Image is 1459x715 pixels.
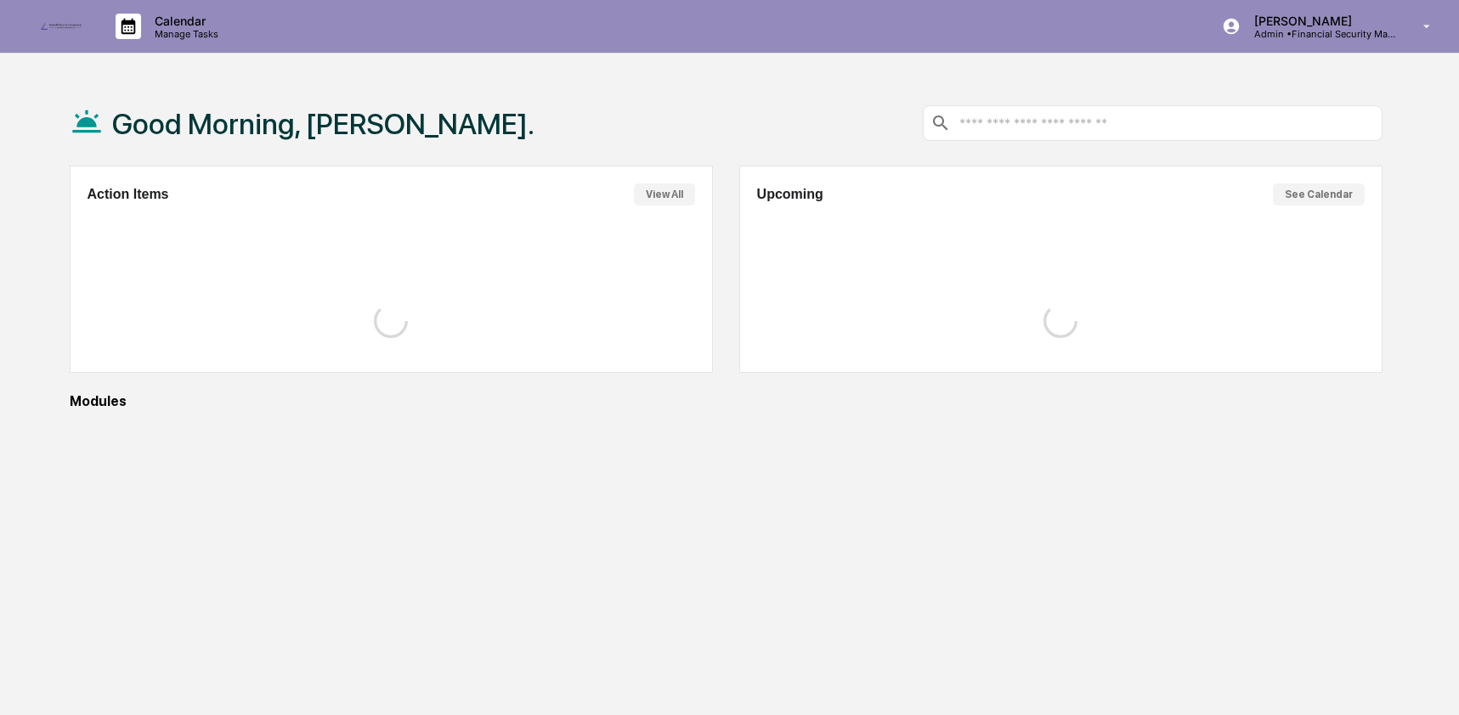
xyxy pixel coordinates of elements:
p: Admin • Financial Security Management [1241,28,1399,40]
p: Manage Tasks [141,28,227,40]
div: Modules [70,393,1383,409]
button: See Calendar [1273,183,1365,205]
button: View All [634,183,695,205]
p: Calendar [141,14,227,28]
h2: Action Items [88,187,169,202]
p: [PERSON_NAME] [1241,14,1399,28]
img: logo [41,23,82,30]
h2: Upcoming [757,187,823,202]
h1: Good Morning, [PERSON_NAME]. [112,107,534,141]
